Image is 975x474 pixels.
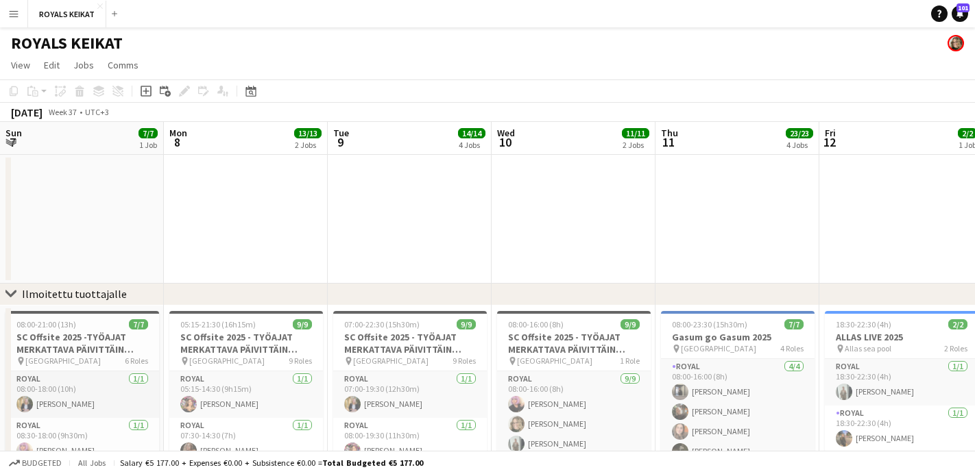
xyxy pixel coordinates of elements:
[169,127,187,139] span: Mon
[620,355,640,366] span: 1 Role
[622,128,649,138] span: 11/11
[139,140,157,150] div: 1 Job
[623,140,649,150] div: 2 Jobs
[333,331,487,355] h3: SC Offsite 2025 - TYÖAJAT MERKATTAVA PÄIVITTÄIN TOTEUMAN MUKAAN
[344,319,420,329] span: 07:00-22:30 (15h30m)
[11,105,43,119] div: [DATE]
[823,134,836,150] span: 12
[5,418,159,464] app-card-role: Royal1/108:30-18:00 (9h30m)[PERSON_NAME]
[786,128,813,138] span: 23/23
[75,458,108,468] span: All jobs
[38,56,65,74] a: Edit
[5,371,159,418] app-card-role: Royal1/108:00-18:00 (10h)[PERSON_NAME]
[11,59,30,71] span: View
[331,134,349,150] span: 9
[952,5,968,22] a: 101
[836,319,891,329] span: 18:30-22:30 (4h)
[11,33,123,53] h1: ROYALS KEIKAT
[333,418,487,464] app-card-role: Royal1/108:00-19:30 (11h30m)[PERSON_NAME]
[845,343,891,353] span: Allas sea pool
[169,331,323,355] h3: SC Offsite 2025 - TYÖAJAT MERKATTAVA PÄIVITTÄIN TOTEUMAN MUKAAN
[85,107,109,117] div: UTC+3
[353,355,429,366] span: [GEOGRAPHIC_DATA]
[295,140,321,150] div: 2 Jobs
[517,355,592,366] span: [GEOGRAPHIC_DATA]
[457,319,476,329] span: 9/9
[167,134,187,150] span: 8
[120,458,423,468] div: Salary €5 177.00 + Expenses €0.00 + Subsistence €0.00 =
[45,107,80,117] span: Week 37
[944,343,967,353] span: 2 Roles
[44,59,60,71] span: Edit
[180,319,256,329] span: 05:15-21:30 (16h15m)
[495,134,515,150] span: 10
[497,331,651,355] h3: SC Offsite 2025 - TYÖAJAT MERKATTAVA PÄIVITTÄIN TOTEUMAN MUKAAN
[621,319,640,329] span: 9/9
[169,371,323,418] app-card-role: Royal1/105:15-14:30 (9h15m)[PERSON_NAME]
[3,134,22,150] span: 7
[956,3,970,12] span: 101
[659,134,678,150] span: 11
[497,127,515,139] span: Wed
[108,59,139,71] span: Comms
[333,127,349,139] span: Tue
[786,140,812,150] div: 4 Jobs
[948,319,967,329] span: 2/2
[661,359,815,465] app-card-role: Royal4/408:00-16:00 (8h)[PERSON_NAME][PERSON_NAME][PERSON_NAME][PERSON_NAME]
[189,355,265,366] span: [GEOGRAPHIC_DATA]
[322,458,423,468] span: Total Budgeted €5 177.00
[508,319,564,329] span: 08:00-16:00 (8h)
[784,319,804,329] span: 7/7
[672,319,747,329] span: 08:00-23:30 (15h30m)
[333,371,487,418] app-card-role: Royal1/107:00-19:30 (12h30m)[PERSON_NAME]
[661,127,678,139] span: Thu
[28,1,106,27] button: ROYALS KEIKAT
[780,343,804,353] span: 4 Roles
[125,355,148,366] span: 6 Roles
[68,56,99,74] a: Jobs
[22,287,127,301] div: Ilmoitettu tuottajalle
[102,56,144,74] a: Comms
[294,128,322,138] span: 13/13
[22,458,62,468] span: Budgeted
[293,319,312,329] span: 9/9
[16,319,76,329] span: 08:00-21:00 (13h)
[73,59,94,71] span: Jobs
[661,331,815,343] h3: Gasum go Gasum 2025
[458,128,485,138] span: 14/14
[5,331,159,355] h3: SC Offsite 2025 -TYÖAJAT MERKATTAVA PÄIVITTÄIN TOTEUMAN MUKAAN
[5,56,36,74] a: View
[25,355,101,366] span: [GEOGRAPHIC_DATA]
[7,456,64,471] button: Budgeted
[129,319,148,329] span: 7/7
[459,140,485,150] div: 4 Jobs
[5,127,22,139] span: Sun
[289,355,312,366] span: 9 Roles
[948,35,964,51] app-user-avatar: Pauliina Aalto
[681,343,756,353] span: [GEOGRAPHIC_DATA]
[825,127,836,139] span: Fri
[453,355,476,366] span: 9 Roles
[169,418,323,464] app-card-role: Royal1/107:30-14:30 (7h)[PERSON_NAME]
[139,128,158,138] span: 7/7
